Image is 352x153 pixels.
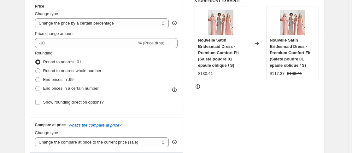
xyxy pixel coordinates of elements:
span: Round to nearest whole number [43,68,102,73]
span: Nouvelle Satin Bridesmaid Dress - Premium Comfort Fit (Saleté poudre 01 épaule oblique / S) [270,38,310,68]
span: End prices in a certain number [43,86,99,91]
span: End prices in .99 [43,77,74,82]
h3: Price [35,4,44,9]
span: Change type [35,130,58,135]
input: -15 [35,38,137,48]
span: Rounding [35,51,53,55]
strike: $130.41 [287,71,302,77]
span: Price change amount [35,31,74,36]
div: help [171,139,178,145]
span: Change type [35,11,58,16]
div: $130.41 [198,71,213,77]
img: O1CN01H8xMYG1Sik6kwft2g__92032281_80x.webp [280,10,305,35]
span: Nouvelle Satin Bridesmaid Dress - Premium Comfort Fit (Saleté poudre 01 épaule oblique / S) [198,38,239,68]
span: % (Price drop) [138,41,164,45]
img: O1CN01H8xMYG1Sik6kwft2g__92032281_80x.webp [208,10,233,35]
span: Show rounding direction options? [43,100,104,105]
div: help [171,20,178,26]
button: What's the compare at price? [68,123,122,127]
span: Round to nearest .01 [43,59,81,64]
h3: Compare at price [35,122,66,127]
div: $117.37 [270,71,285,77]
